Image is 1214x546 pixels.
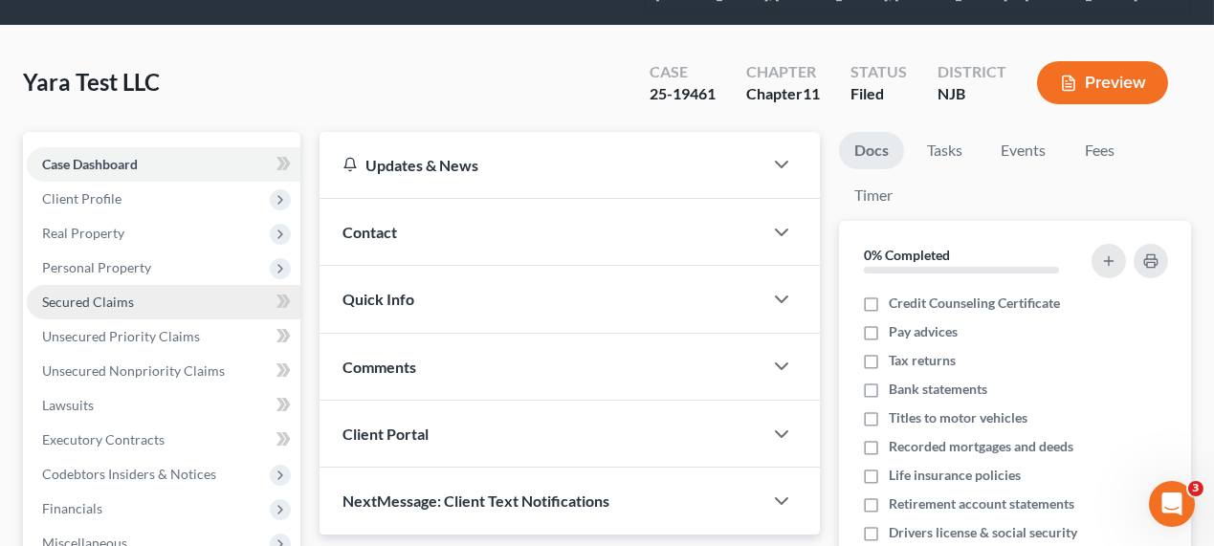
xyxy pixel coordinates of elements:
a: Fees [1069,132,1130,169]
span: Client Profile [42,190,121,207]
span: 11 [803,84,820,102]
div: Updates & News [342,155,739,175]
div: Status [850,61,907,83]
span: Comments [342,358,416,376]
span: Credit Counseling Certificate [889,294,1060,313]
span: 3 [1188,481,1203,496]
div: Chapter [746,83,820,105]
span: Financials [42,500,102,516]
a: Executory Contracts [27,423,300,457]
span: Real Property [42,225,124,241]
a: Unsecured Priority Claims [27,319,300,354]
span: Pay advices [889,322,958,341]
span: NextMessage: Client Text Notifications [342,491,609,510]
span: Retirement account statements [889,494,1074,513]
span: Lawsuits [42,397,94,413]
span: Personal Property [42,259,151,275]
a: Secured Claims [27,285,300,319]
span: Contact [342,223,397,241]
span: Quick Info [342,290,414,308]
span: Secured Claims [42,294,134,310]
span: Client Portal [342,425,429,443]
span: Unsecured Nonpriority Claims [42,362,225,379]
div: Case [650,61,716,83]
span: Life insurance policies [889,466,1021,485]
strong: 0% Completed [864,247,950,263]
span: Recorded mortgages and deeds [889,437,1073,456]
div: Filed [850,83,907,105]
span: Titles to motor vehicles [889,408,1027,427]
span: Executory Contracts [42,431,165,448]
div: NJB [938,83,1006,105]
a: Docs [839,132,904,169]
a: Tasks [912,132,978,169]
div: District [938,61,1006,83]
a: Case Dashboard [27,147,300,182]
a: Events [985,132,1061,169]
span: Case Dashboard [42,156,138,172]
span: Codebtors Insiders & Notices [42,466,216,482]
a: Unsecured Nonpriority Claims [27,354,300,388]
span: Unsecured Priority Claims [42,328,200,344]
span: Bank statements [889,380,987,399]
iframe: Intercom live chat [1149,481,1195,527]
a: Timer [839,177,908,214]
div: 25-19461 [650,83,716,105]
a: Lawsuits [27,388,300,423]
button: Preview [1037,61,1168,104]
span: Yara Test LLC [23,68,160,96]
div: Chapter [746,61,820,83]
span: Tax returns [889,351,956,370]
